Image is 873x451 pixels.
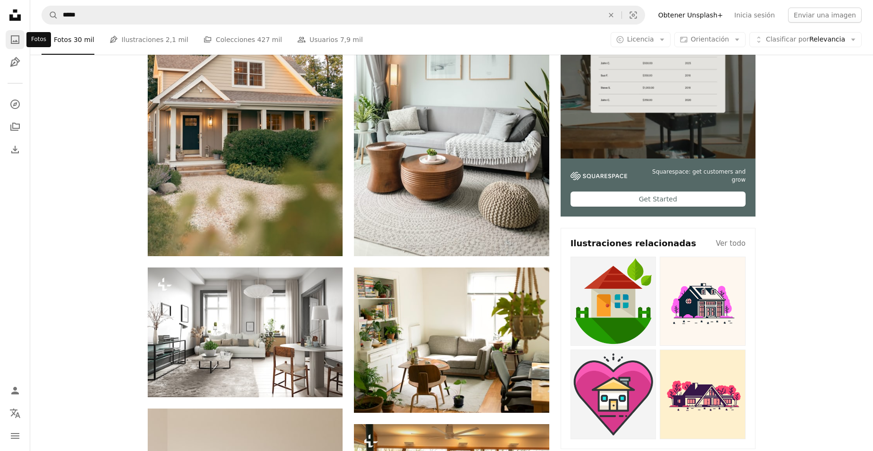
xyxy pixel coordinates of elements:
span: 2,1 mil [166,34,188,45]
form: Encuentra imágenes en todo el sitio [42,6,645,25]
span: Orientación [691,35,729,43]
button: Menú [6,426,25,445]
img: Sofá de dos plazas de tela gris cerca de mesa de madera marrón [354,267,549,413]
button: Buscar en Unsplash [42,6,58,24]
button: Licencia [611,32,671,47]
span: Clasificar por [766,35,809,43]
img: premium_vector-1719962818520-5ab45beb05e6 [660,257,746,346]
a: a living room filled with furniture and a large window [354,106,549,114]
a: Ver todo [716,238,746,249]
img: premium_vector-1719962818130-9bb6fc79da50 [660,350,746,439]
img: file-1747939142011-51e5cc87e3c9 [571,172,627,180]
a: Una casa con una puerta de entrada azul y una puerta de entrada marrón [148,106,343,114]
img: Diseño de interiores de vida moderna. Ilustración conceptual en 3D [148,267,343,397]
a: Ilustraciones [6,53,25,72]
a: Colecciones 427 mil [203,25,282,55]
button: Búsqueda visual [622,6,645,24]
a: Fotos [6,30,25,49]
a: Historial de descargas [6,140,25,159]
span: Licencia [627,35,654,43]
button: Orientación [674,32,746,47]
span: 7,9 mil [340,34,363,45]
button: Borrar [601,6,621,24]
a: Sofá de dos plazas de tela gris cerca de mesa de madera marrón [354,335,549,344]
h4: Ilustraciones relacionadas [571,238,697,249]
a: Obtener Unsplash+ [653,8,729,23]
a: Diseño de interiores de vida moderna. Ilustración conceptual en 3D [148,328,343,336]
img: premium_vector-1728560972060-be79b40d47c1 [571,257,656,346]
a: Explorar [6,95,25,114]
button: Clasificar porRelevancia [749,32,862,47]
a: Inicio — Unsplash [6,6,25,26]
a: Colecciones [6,117,25,136]
a: Inicia sesión [729,8,781,23]
span: Relevancia [766,35,845,44]
a: Usuarios 7,9 mil [297,25,363,55]
a: Ilustraciones 2,1 mil [109,25,189,55]
span: 427 mil [257,34,282,45]
img: premium_vector-1727953895221-d05f15c30a9f [571,350,656,439]
span: Squarespace: get customers and grow [638,168,746,184]
button: Idioma [6,404,25,423]
a: Iniciar sesión / Registrarse [6,381,25,400]
button: Enviar una imagen [788,8,862,23]
div: Get Started [571,192,746,207]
